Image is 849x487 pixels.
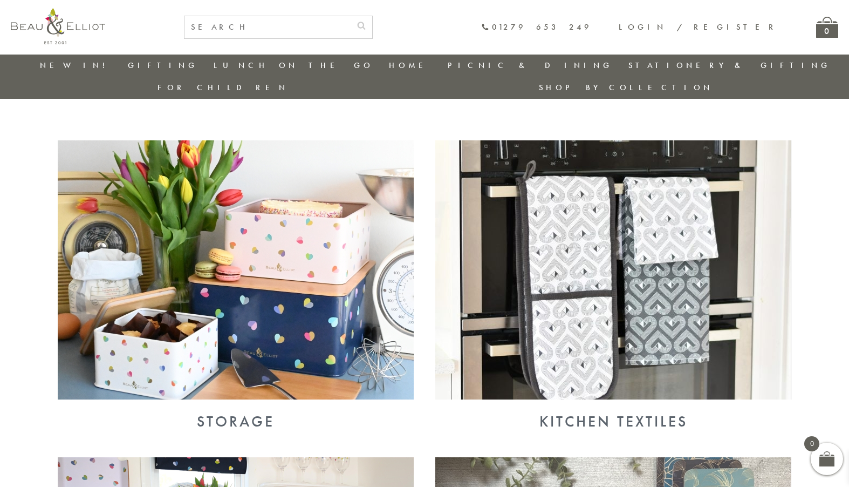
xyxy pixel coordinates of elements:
[58,391,414,430] a: Storage Storage
[158,82,289,93] a: For Children
[58,413,414,430] div: Storage
[804,436,819,451] span: 0
[40,60,112,71] a: New in!
[128,60,198,71] a: Gifting
[58,140,414,400] img: Storage
[628,60,831,71] a: Stationery & Gifting
[448,60,613,71] a: Picnic & Dining
[184,16,351,38] input: SEARCH
[435,413,791,430] div: Kitchen Textiles
[619,22,778,32] a: Login / Register
[435,391,791,430] a: Kitchen Textiles Kitchen Textiles
[816,17,838,38] a: 0
[11,8,105,44] img: logo
[481,23,592,32] a: 01279 653 249
[435,140,791,400] img: Kitchen Textiles
[214,60,373,71] a: Lunch On The Go
[539,82,713,93] a: Shop by collection
[389,60,432,71] a: Home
